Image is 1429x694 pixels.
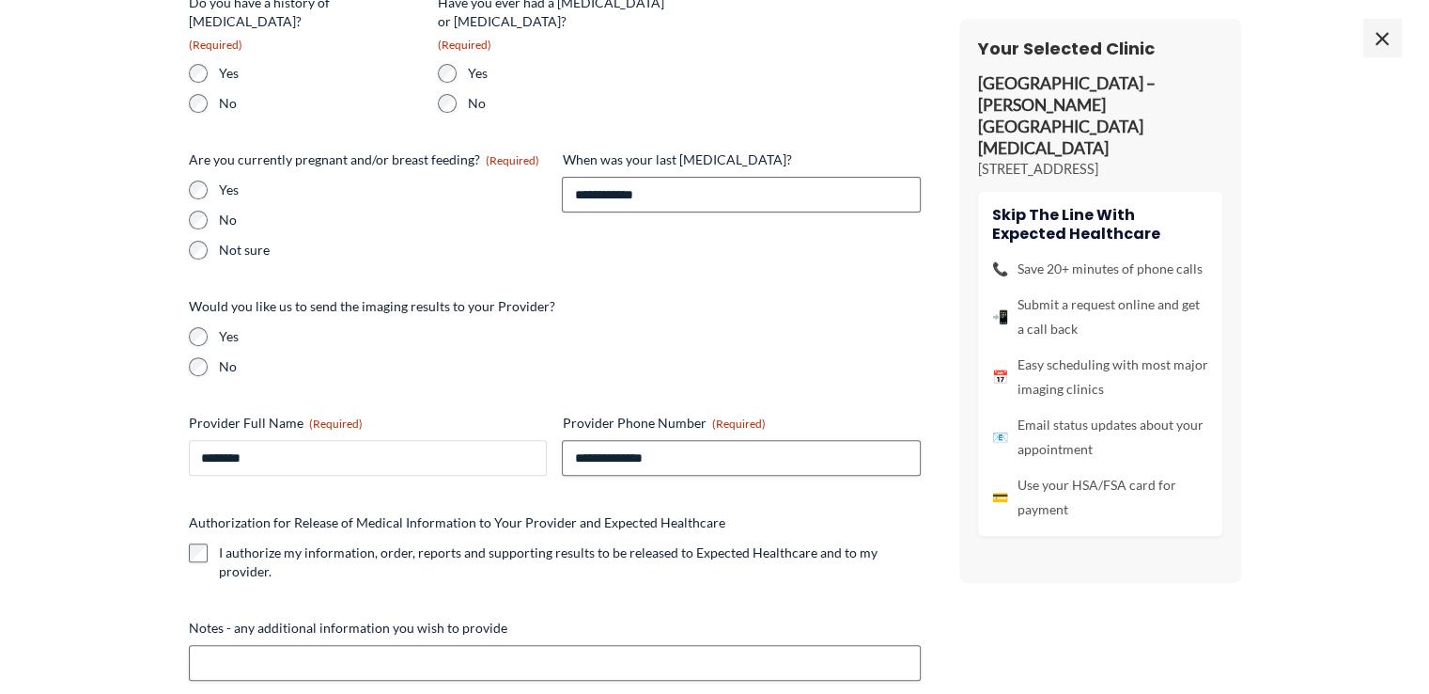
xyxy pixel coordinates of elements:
[219,94,423,113] label: No
[992,206,1208,242] h4: Skip the line with Expected Healthcare
[992,257,1208,281] li: Save 20+ minutes of phone calls
[219,357,922,376] label: No
[1363,19,1401,56] span: ×
[219,64,423,83] label: Yes
[189,513,725,532] legend: Authorization for Release of Medical Information to Your Provider and Expected Healthcare
[219,211,548,229] label: No
[309,417,363,431] span: (Required)
[189,297,555,316] legend: Would you like us to send the imaging results to your Provider?
[711,417,765,431] span: (Required)
[562,150,921,169] label: When was your last [MEDICAL_DATA]?
[992,292,1208,341] li: Submit a request online and get a call back
[468,94,672,113] label: No
[978,73,1222,159] p: [GEOGRAPHIC_DATA] – [PERSON_NAME][GEOGRAPHIC_DATA][MEDICAL_DATA]
[486,153,539,167] span: (Required)
[992,353,1208,402] li: Easy scheduling with most major imaging clinics
[562,414,921,433] label: Provider Phone Number
[189,414,548,433] label: Provider Full Name
[992,305,1008,329] span: 📲
[992,473,1208,522] li: Use your HSA/FSA card for payment
[189,619,922,638] label: Notes - any additional information you wish to provide
[438,38,491,52] span: (Required)
[468,64,672,83] label: Yes
[992,425,1008,450] span: 📧
[219,544,922,581] label: I authorize my information, order, reports and supporting results to be released to Expected Heal...
[992,485,1008,510] span: 💳
[219,327,922,346] label: Yes
[992,257,1008,281] span: 📞
[219,241,548,260] label: Not sure
[219,181,548,199] label: Yes
[189,38,242,52] span: (Required)
[992,413,1208,462] li: Email status updates about your appointment
[978,160,1222,179] p: [STREET_ADDRESS]
[992,365,1008,389] span: 📅
[978,38,1222,59] h3: Your Selected Clinic
[189,150,539,169] legend: Are you currently pregnant and/or breast feeding?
